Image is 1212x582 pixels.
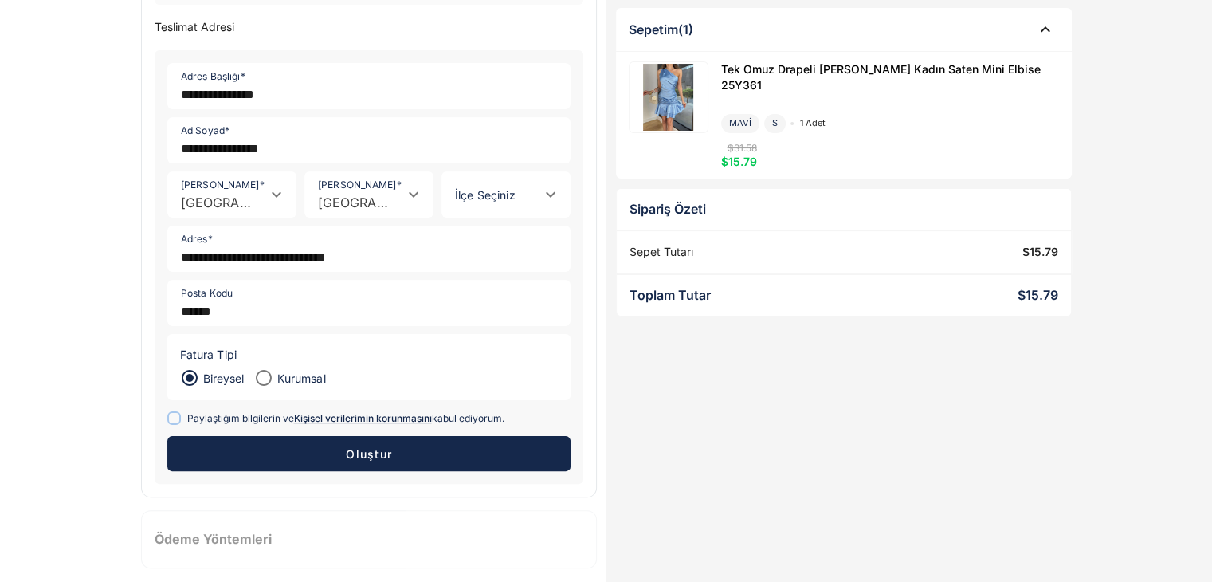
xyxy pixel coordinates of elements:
img: Tek Omuz Drapeli Ellinda Mavi Kadın Saten Mini Elbise 25Y361 [631,64,706,131]
span: Tek Omuz Drapeli [PERSON_NAME] Kadın Saten Mini Elbise 25Y361 [721,62,1041,92]
i: Open [404,185,423,204]
span: [GEOGRAPHIC_DATA] [181,193,256,212]
i: Open [267,185,286,204]
span: [GEOGRAPHIC_DATA] [318,193,393,212]
div: Sipariş Özeti [630,201,1058,216]
div: Sepet Tutarı [630,246,693,259]
div: Paylaştığım bilgilerin ve kabul ediyorum. [187,411,504,426]
button: Oluştur [167,436,571,471]
div: $15.79 [1018,287,1058,302]
div: S [764,114,786,132]
div: $15.79 [1022,246,1058,259]
label: Kurumsal [273,368,326,387]
div: Sepetim [629,22,693,37]
div: MAVİ [721,114,759,132]
i: Open [541,185,560,204]
p: Fatura Tipi [180,348,237,362]
span: (1) [678,21,693,37]
span: $15.79 [721,155,757,168]
a: Kişisel verilerimin korunmasını [294,412,432,424]
div: 1 adet [790,118,826,128]
span: Oluştur [345,447,392,461]
label: Bireysel [199,368,245,387]
p: Teslimat Adresi [155,21,583,34]
div: Toplam Tutar [630,287,711,302]
span: $31.58 [728,141,757,153]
